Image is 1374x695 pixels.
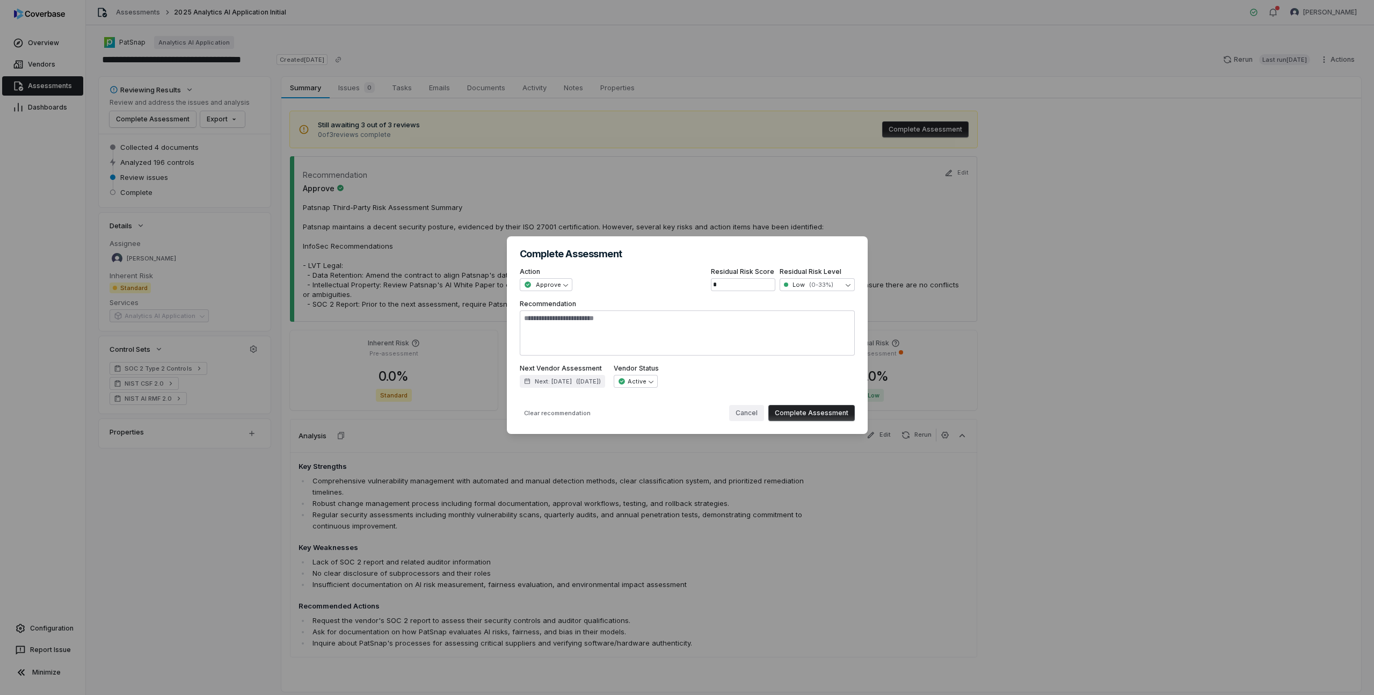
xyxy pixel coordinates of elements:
[711,267,775,276] label: Residual Risk Score
[768,405,855,421] button: Complete Assessment
[780,267,855,276] label: Residual Risk Level
[520,249,855,259] h2: Complete Assessment
[520,300,855,356] label: Recommendation
[576,378,601,386] span: ( [DATE] )
[535,378,572,386] span: Next: [DATE]
[520,407,595,419] button: Clear recommendation
[520,364,605,373] label: Next Vendor Assessment
[614,364,659,373] label: Vendor Status
[520,267,572,276] label: Action
[520,310,855,356] textarea: Recommendation
[520,375,605,388] button: Next: [DATE]([DATE])
[729,405,764,421] button: Cancel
